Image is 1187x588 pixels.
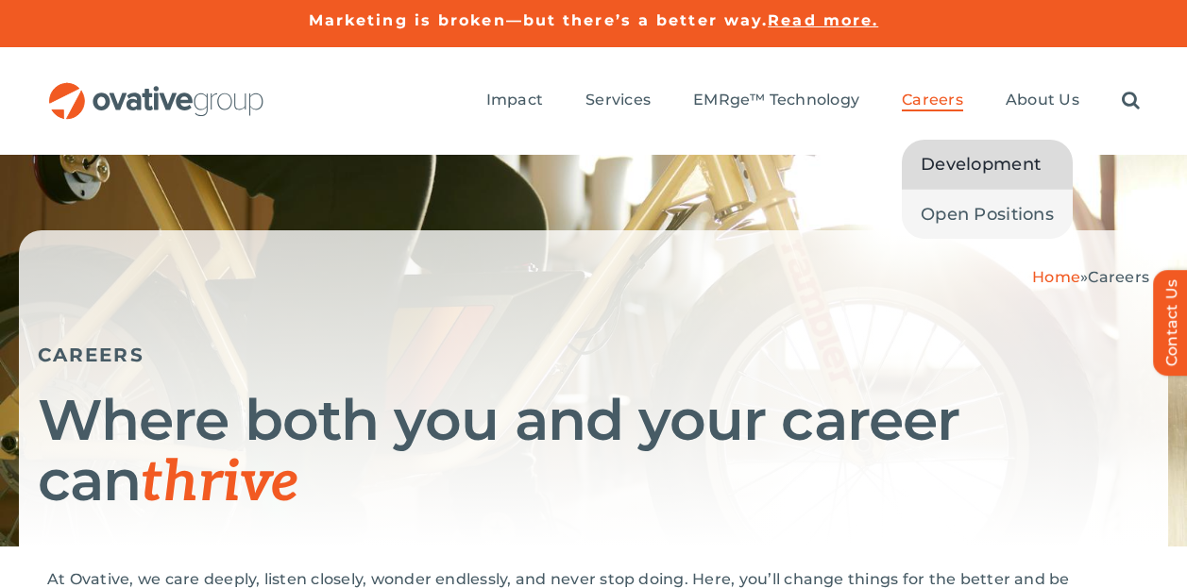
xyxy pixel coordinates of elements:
h5: CAREERS [38,344,1149,366]
a: About Us [1006,91,1079,111]
a: Home [1032,268,1080,286]
span: About Us [1006,91,1079,109]
a: Read more. [768,11,878,29]
span: Open Positions [921,201,1054,227]
span: Development [921,151,1041,177]
span: Careers [902,91,963,109]
h1: Where both you and your career can [38,390,1149,513]
span: Impact [486,91,543,109]
a: Careers [902,91,963,111]
a: Services [585,91,651,111]
nav: Menu [486,71,1140,131]
a: Marketing is broken—but there’s a better way. [309,11,769,29]
span: EMRge™ Technology [693,91,859,109]
span: Careers [1088,268,1149,286]
a: Impact [486,91,543,111]
a: Development [902,140,1073,189]
a: EMRge™ Technology [693,91,859,111]
a: Search [1122,91,1140,111]
a: OG_Full_horizontal_RGB [47,80,265,98]
span: » [1032,268,1149,286]
span: thrive [141,449,298,517]
span: Services [585,91,651,109]
a: Open Positions [902,190,1073,239]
